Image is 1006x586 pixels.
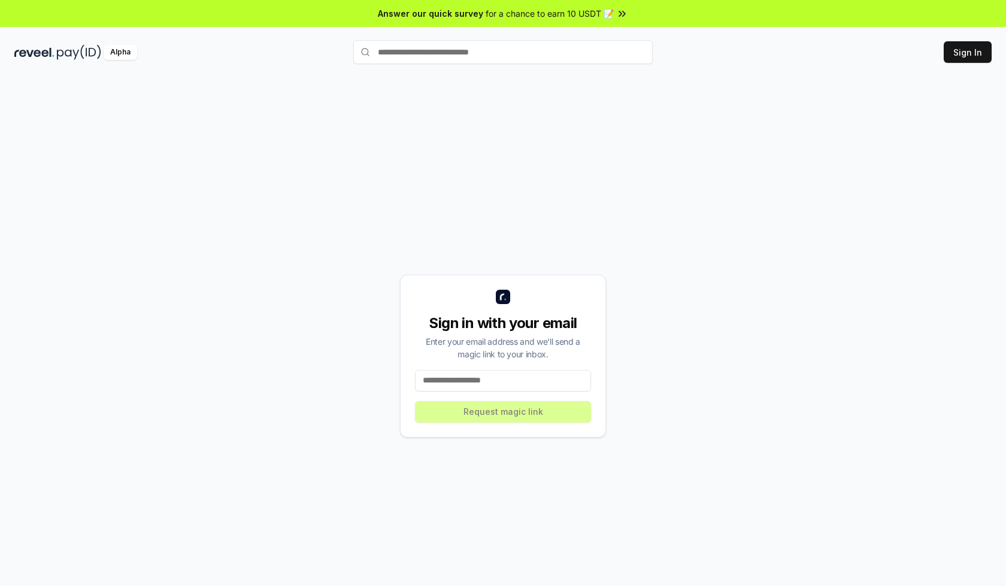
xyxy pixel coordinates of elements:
[415,314,591,333] div: Sign in with your email
[14,45,54,60] img: reveel_dark
[104,45,137,60] div: Alpha
[415,335,591,360] div: Enter your email address and we’ll send a magic link to your inbox.
[378,7,483,20] span: Answer our quick survey
[944,41,992,63] button: Sign In
[496,290,510,304] img: logo_small
[57,45,101,60] img: pay_id
[486,7,614,20] span: for a chance to earn 10 USDT 📝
